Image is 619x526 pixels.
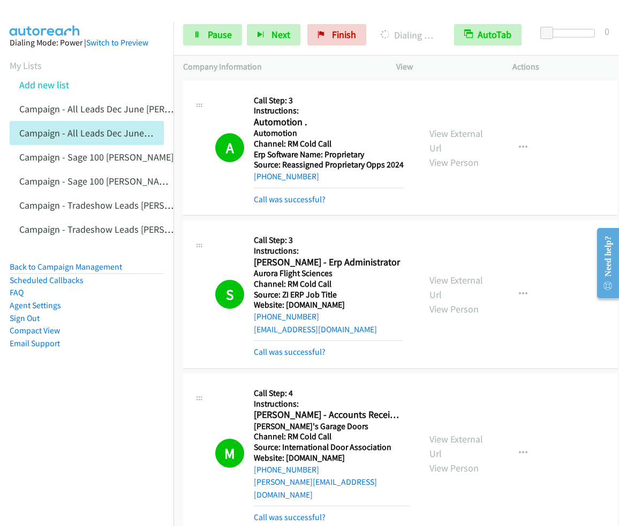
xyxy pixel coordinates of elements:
[254,421,410,432] h5: [PERSON_NAME]'s Garage Doors
[307,24,366,45] a: Finish
[271,28,290,41] span: Next
[605,24,609,39] div: 0
[215,280,244,309] h1: S
[429,433,483,460] a: View External Url
[183,60,377,73] p: Company Information
[10,262,122,272] a: Back to Campaign Management
[19,199,208,211] a: Campaign - Tradeshow Leads [PERSON_NAME]
[454,24,522,45] button: AutoTab
[10,338,60,348] a: Email Support
[429,462,479,474] a: View Person
[254,347,326,357] a: Call was successful?
[254,171,319,181] a: [PHONE_NUMBER]
[254,139,404,149] h5: Channel: RM Cold Call
[254,279,402,289] h5: Channel: RM Cold Call
[183,24,242,45] a: Pause
[254,431,410,442] h5: Channel: RM Cold Call
[396,60,493,73] p: View
[254,289,402,300] h5: Source: ZI ERP Job Title
[10,325,60,336] a: Compact View
[254,256,402,269] h2: [PERSON_NAME] - Erp Administrator
[254,409,402,421] h2: [PERSON_NAME] - Accounts Receivable
[254,442,410,453] h5: Source: International Door Association
[19,151,173,163] a: Campaign - Sage 100 [PERSON_NAME]
[254,95,404,106] h5: Call Step: 3
[429,156,479,169] a: View Person
[429,303,479,315] a: View Person
[10,300,61,310] a: Agent Settings
[208,28,232,41] span: Pause
[19,103,214,115] a: Campaign - All Leads Dec June [PERSON_NAME]
[254,399,410,409] h5: Instructions:
[254,128,404,139] h5: Automotion
[19,175,205,187] a: Campaign - Sage 100 [PERSON_NAME] Cloned
[254,235,402,246] h5: Call Step: 3
[429,127,483,154] a: View External Url
[10,313,40,323] a: Sign Out
[247,24,300,45] button: Next
[215,133,244,162] h1: A
[254,388,410,399] h5: Call Step: 4
[10,287,24,298] a: FAQ
[254,512,326,522] a: Call was successful?
[215,439,244,468] h1: M
[10,36,164,49] div: Dialing Mode: Power |
[86,37,148,48] a: Switch to Preview
[254,477,377,500] a: [PERSON_NAME][EMAIL_ADDRESS][DOMAIN_NAME]
[19,223,239,235] a: Campaign - Tradeshow Leads [PERSON_NAME] Cloned
[332,28,356,41] span: Finish
[254,105,404,116] h5: Instructions:
[19,127,245,139] a: Campaign - All Leads Dec June [PERSON_NAME] Cloned
[254,453,410,463] h5: Website: [DOMAIN_NAME]
[254,149,404,160] h5: Erp Software Name: Proprietary
[10,275,84,285] a: Scheduled Callbacks
[254,116,402,128] h2: Automotion .
[254,464,319,475] a: [PHONE_NUMBER]
[254,324,377,334] a: [EMAIL_ADDRESS][DOMAIN_NAME]
[381,28,435,42] p: Dialing [PERSON_NAME]
[254,268,402,279] h5: Aurora Flight Sciences
[19,79,69,91] a: Add new list
[254,311,319,322] a: [PHONE_NUMBER]
[254,246,402,256] h5: Instructions:
[546,29,595,37] div: Delay between calls (in seconds)
[429,274,483,301] a: View External Url
[254,300,402,310] h5: Website: [DOMAIN_NAME]
[10,59,42,72] a: My Lists
[512,60,609,73] p: Actions
[254,194,326,204] a: Call was successful?
[588,220,619,306] iframe: Resource Center
[254,159,404,170] h5: Source: Reassigned Proprietary Opps 2024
